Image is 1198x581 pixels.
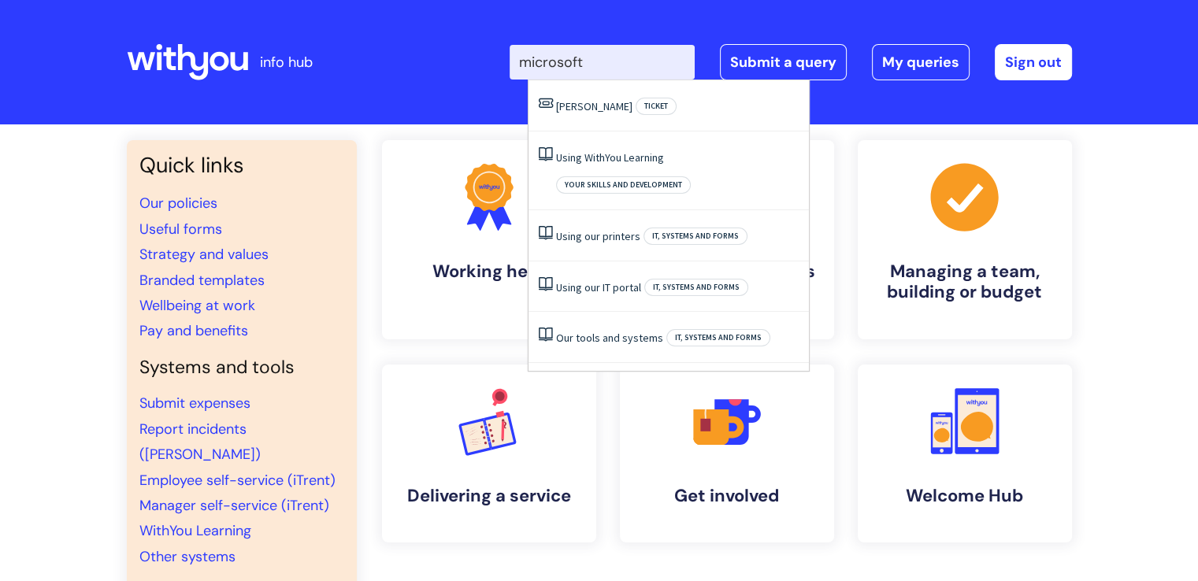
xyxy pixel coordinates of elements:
[510,45,695,80] input: Search
[870,486,1059,506] h4: Welcome Hub
[139,296,255,315] a: Wellbeing at work
[556,331,663,345] a: Our tools and systems
[556,280,641,294] a: Using our IT portal
[139,547,236,566] a: Other systems
[644,228,747,245] span: IT, systems and forms
[382,140,596,339] a: Working here
[556,229,640,243] a: Using our printers
[870,261,1059,303] h4: Managing a team, building or budget
[139,153,344,178] h3: Quick links
[720,44,847,80] a: Submit a query
[556,99,632,113] a: [PERSON_NAME]
[139,245,269,264] a: Strategy and values
[139,194,217,213] a: Our policies
[556,176,691,194] span: Your skills and development
[139,496,329,515] a: Manager self-service (iTrent)
[556,150,664,165] a: Using WithYou Learning
[382,365,596,542] a: Delivering a service
[260,50,313,75] p: info hub
[139,220,222,239] a: Useful forms
[395,486,584,506] h4: Delivering a service
[858,365,1072,542] a: Welcome Hub
[666,329,770,346] span: IT, systems and forms
[139,471,336,490] a: Employee self-service (iTrent)
[872,44,970,80] a: My queries
[510,44,1072,80] div: | -
[139,420,261,464] a: Report incidents ([PERSON_NAME])
[995,44,1072,80] a: Sign out
[139,321,248,340] a: Pay and benefits
[139,521,251,540] a: WithYou Learning
[620,365,834,542] a: Get involved
[644,279,748,296] span: IT, systems and forms
[858,140,1072,339] a: Managing a team, building or budget
[632,486,822,506] h4: Get involved
[139,271,265,290] a: Branded templates
[139,357,344,379] h4: Systems and tools
[139,394,250,413] a: Submit expenses
[636,98,677,115] span: Ticket
[395,261,584,282] h4: Working here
